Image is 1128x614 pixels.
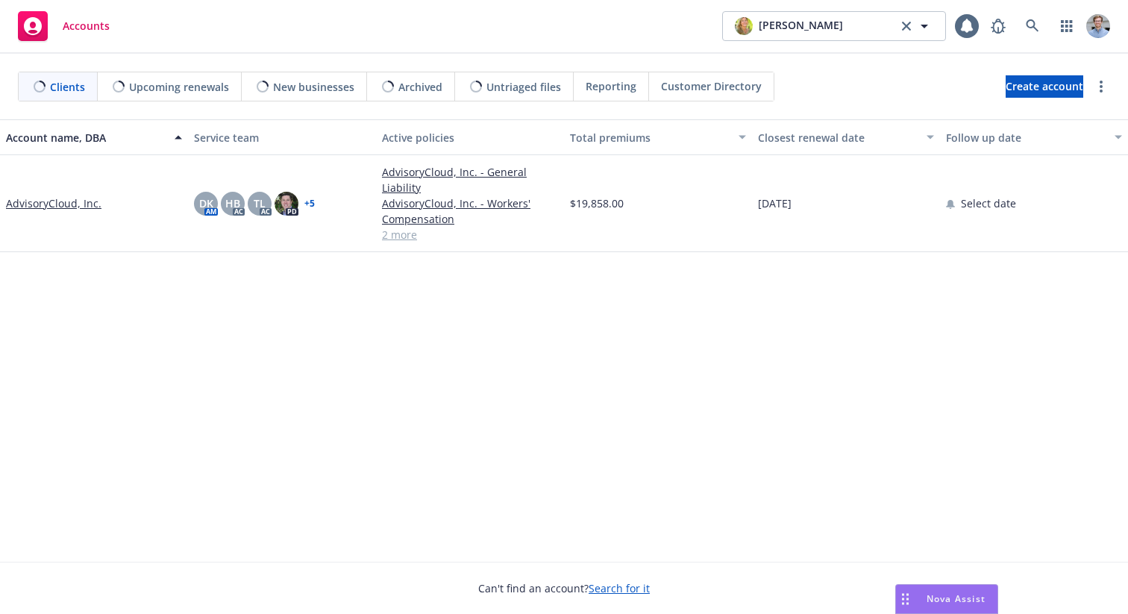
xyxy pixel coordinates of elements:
[759,17,843,35] span: [PERSON_NAME]
[275,192,298,216] img: photo
[304,199,315,208] a: + 5
[382,164,558,195] a: AdvisoryCloud, Inc. - General Liability
[758,130,918,145] div: Closest renewal date
[273,79,354,95] span: New businesses
[382,195,558,227] a: AdvisoryCloud, Inc. - Workers' Compensation
[1052,11,1082,41] a: Switch app
[382,130,558,145] div: Active policies
[63,20,110,32] span: Accounts
[752,119,940,155] button: Closest renewal date
[897,17,915,35] a: clear selection
[940,119,1128,155] button: Follow up date
[661,78,762,94] span: Customer Directory
[586,78,636,94] span: Reporting
[758,195,792,211] span: [DATE]
[486,79,561,95] span: Untriaged files
[1018,11,1047,41] a: Search
[12,5,116,47] a: Accounts
[896,585,915,613] div: Drag to move
[735,17,753,35] img: photo
[194,130,370,145] div: Service team
[225,195,240,211] span: HB
[983,11,1013,41] a: Report a Bug
[1086,14,1110,38] img: photo
[927,592,986,605] span: Nova Assist
[6,195,101,211] a: AdvisoryCloud, Inc.
[398,79,442,95] span: Archived
[895,584,998,614] button: Nova Assist
[961,195,1016,211] span: Select date
[382,227,558,242] a: 2 more
[570,130,730,145] div: Total premiums
[129,79,229,95] span: Upcoming renewals
[6,130,166,145] div: Account name, DBA
[478,580,650,596] span: Can't find an account?
[589,581,650,595] a: Search for it
[1006,75,1083,98] a: Create account
[722,11,946,41] button: photo[PERSON_NAME]clear selection
[1006,72,1083,101] span: Create account
[570,195,624,211] span: $19,858.00
[376,119,564,155] button: Active policies
[1092,78,1110,95] a: more
[946,130,1106,145] div: Follow up date
[254,195,266,211] span: TL
[50,79,85,95] span: Clients
[564,119,752,155] button: Total premiums
[188,119,376,155] button: Service team
[199,195,213,211] span: DK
